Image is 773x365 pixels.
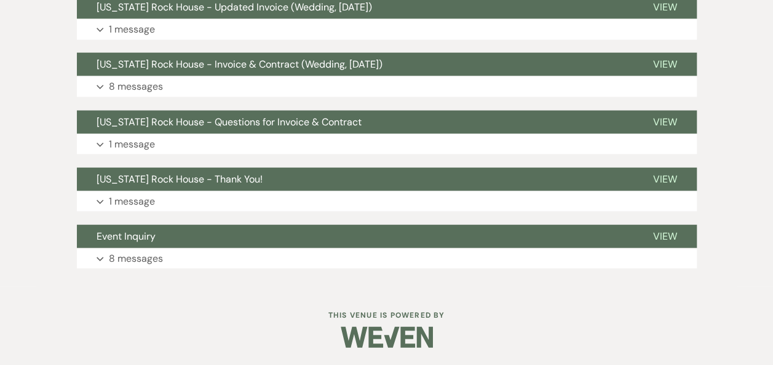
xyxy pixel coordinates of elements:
span: View [653,230,677,243]
button: 1 message [77,134,697,155]
button: 8 messages [77,248,697,269]
span: View [653,58,677,71]
span: Event Inquiry [97,230,156,243]
p: 1 message [109,22,155,37]
p: 8 messages [109,79,163,95]
button: View [633,53,697,76]
p: 1 message [109,194,155,210]
button: Event Inquiry [77,225,633,248]
button: View [633,111,697,134]
button: View [633,225,697,248]
span: [US_STATE] Rock House - Questions for Invoice & Contract [97,116,362,128]
button: [US_STATE] Rock House - Thank You! [77,168,633,191]
span: View [653,173,677,186]
p: 8 messages [109,251,163,267]
p: 1 message [109,136,155,152]
span: View [653,116,677,128]
span: [US_STATE] Rock House - Invoice & Contract (Wedding, [DATE]) [97,58,383,71]
button: [US_STATE] Rock House - Questions for Invoice & Contract [77,111,633,134]
button: 1 message [77,191,697,212]
button: 1 message [77,19,697,40]
button: [US_STATE] Rock House - Invoice & Contract (Wedding, [DATE]) [77,53,633,76]
span: [US_STATE] Rock House - Thank You! [97,173,263,186]
button: 8 messages [77,76,697,97]
span: [US_STATE] Rock House - Updated Invoice (Wedding, [DATE]) [97,1,372,14]
button: View [633,168,697,191]
img: Weven Logo [341,316,433,359]
span: View [653,1,677,14]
